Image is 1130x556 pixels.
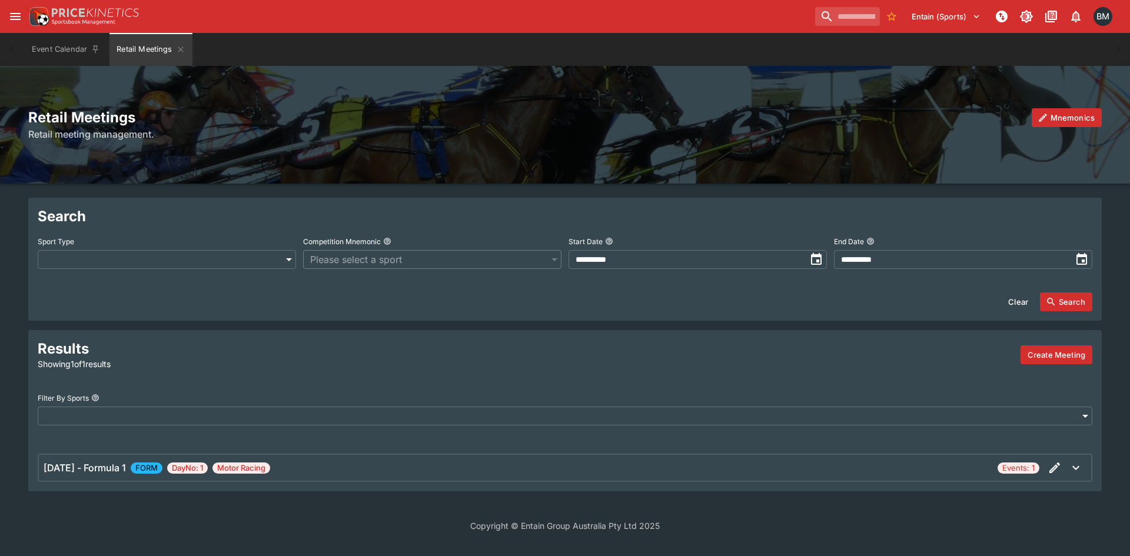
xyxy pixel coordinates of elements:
button: Documentation [1041,6,1062,27]
p: Sport Type [38,237,74,247]
div: Byron Monk [1094,7,1112,26]
span: FORM [131,462,162,474]
button: open drawer [5,6,26,27]
button: Select Tenant [905,7,988,26]
button: Create a new meeting by adding events [1021,345,1092,364]
img: Sportsbook Management [52,19,115,25]
p: Filter By Sports [38,393,89,403]
button: Event Calendar [25,33,107,66]
button: Start Date [605,237,613,245]
span: Events: 1 [998,462,1039,474]
span: DayNo: 1 [167,462,208,474]
button: Byron Monk [1090,4,1116,29]
p: Start Date [569,237,603,247]
h2: Retail Meetings [28,108,1102,126]
button: Mnemonics [1032,108,1102,127]
span: Please select a sport [310,252,543,267]
button: Competition Mnemonic [383,237,391,245]
img: PriceKinetics Logo [26,5,49,28]
button: No Bookmarks [882,7,901,26]
button: Filter By Sports [91,394,99,402]
button: toggle date time picker [1071,249,1092,270]
h2: Search [38,207,1092,225]
button: Clear [1001,292,1035,311]
h6: [DATE] - Formula 1 [44,461,126,475]
p: Showing 1 of 1 results [38,358,377,370]
input: search [815,7,880,26]
button: NOT Connected to PK [991,6,1012,27]
p: End Date [834,237,864,247]
button: Toggle light/dark mode [1016,6,1037,27]
span: Motor Racing [212,462,270,474]
h6: Retail meeting management. [28,127,1102,141]
button: Notifications [1065,6,1086,27]
button: Search [1040,292,1092,311]
button: End Date [866,237,875,245]
button: toggle date time picker [806,249,827,270]
button: Retail Meetings [109,33,192,66]
img: PriceKinetics [52,8,139,17]
h2: Results [38,339,377,358]
p: Competition Mnemonic [303,237,381,247]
